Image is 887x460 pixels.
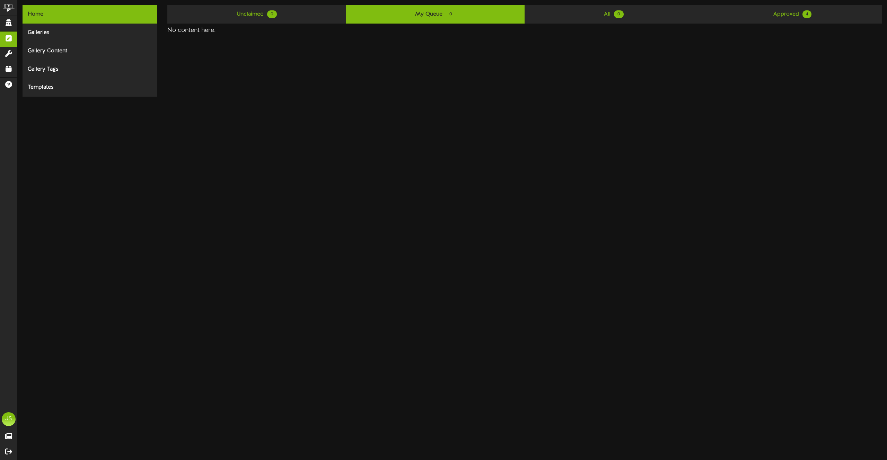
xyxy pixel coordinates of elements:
[2,412,16,426] div: JS
[167,27,882,34] h4: No content here.
[525,5,703,24] a: All
[802,10,811,18] span: 4
[23,24,157,42] div: Galleries
[614,10,624,18] span: 0
[346,5,525,24] a: My Queue
[23,5,157,24] div: Home
[167,5,346,24] a: Unclaimed
[23,78,157,97] div: Templates
[267,10,277,18] span: 0
[703,5,882,24] a: Approved
[446,10,456,18] span: 0
[23,42,157,60] div: Gallery Content
[23,60,157,79] div: Gallery Tags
